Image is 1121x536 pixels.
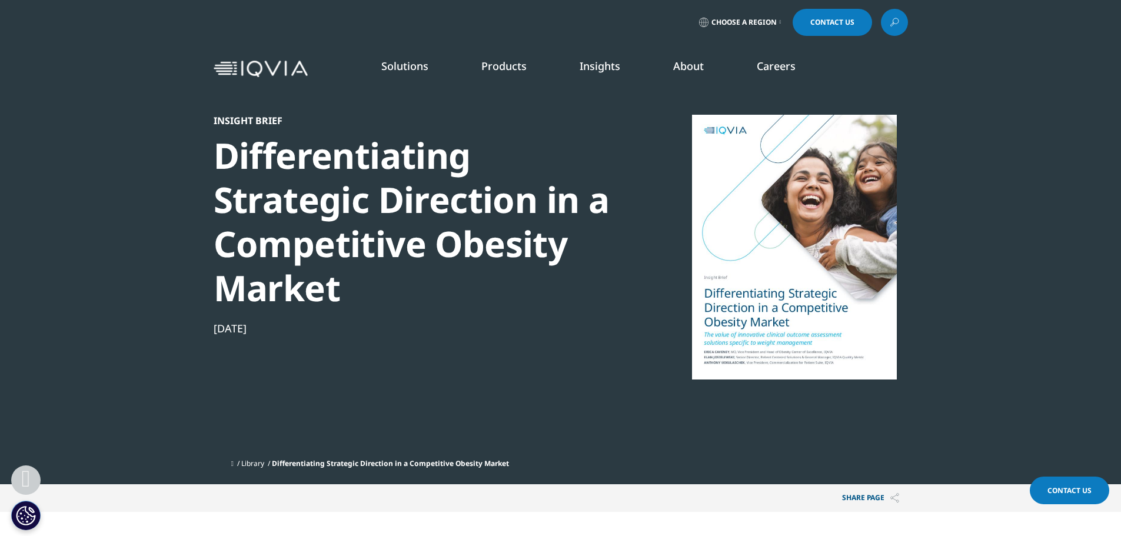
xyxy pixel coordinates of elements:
[241,458,264,468] a: Library
[810,19,854,26] span: Contact Us
[890,493,899,503] img: Share PAGE
[214,115,617,126] div: Insight Brief
[214,321,617,335] div: [DATE]
[833,484,908,512] button: Share PAGEShare PAGE
[580,59,620,73] a: Insights
[272,458,509,468] span: Differentiating Strategic Direction in a Competitive Obesity Market
[757,59,796,73] a: Careers
[214,61,308,78] img: IQVIA Healthcare Information Technology and Pharma Clinical Research Company
[711,18,777,27] span: Choose a Region
[1030,477,1109,504] a: Contact Us
[312,41,908,96] nav: Primary
[381,59,428,73] a: Solutions
[793,9,872,36] a: Contact Us
[481,59,527,73] a: Products
[1047,485,1092,495] span: Contact Us
[673,59,704,73] a: About
[214,134,617,310] div: Differentiating Strategic Direction in a Competitive Obesity Market
[11,501,41,530] button: Cookies Settings
[833,484,908,512] p: Share PAGE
